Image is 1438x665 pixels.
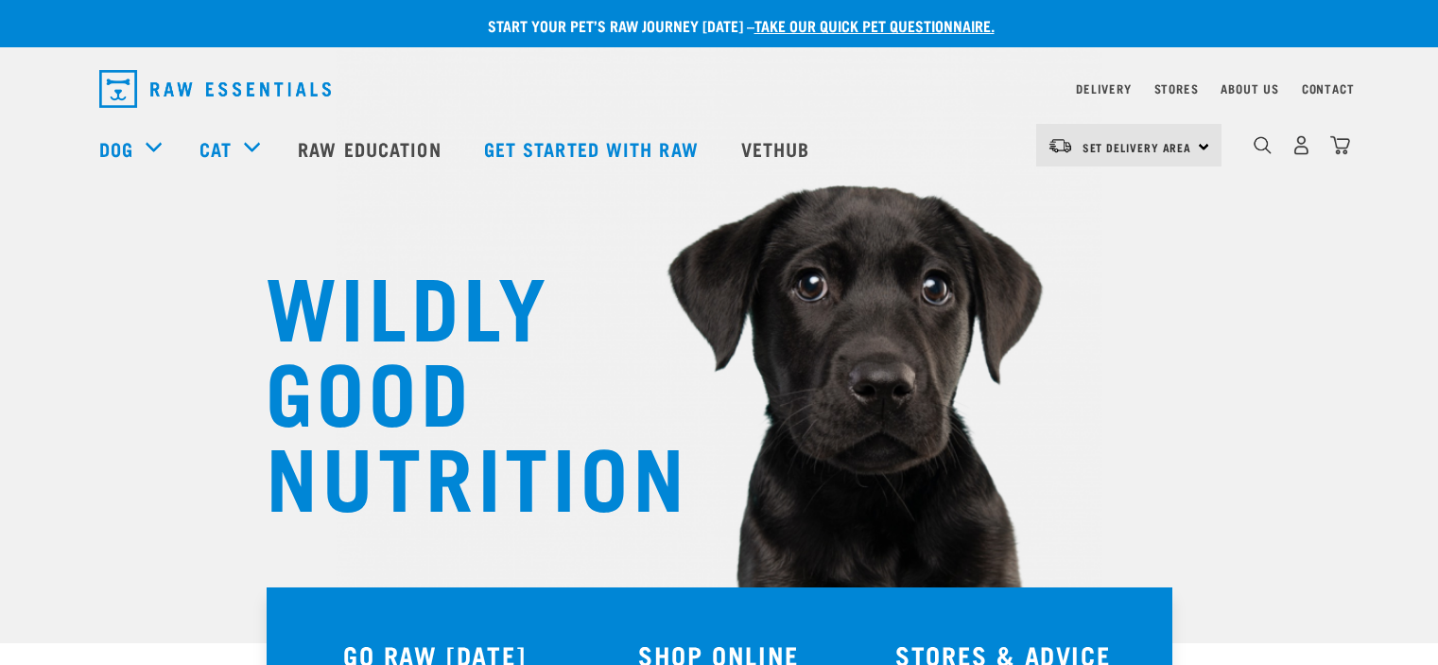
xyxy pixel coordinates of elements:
a: Stores [1154,85,1199,92]
span: Set Delivery Area [1083,144,1192,150]
a: Contact [1302,85,1355,92]
a: About Us [1221,85,1278,92]
h1: WILDLY GOOD NUTRITION [266,260,644,516]
a: Vethub [722,111,834,186]
a: Get started with Raw [465,111,722,186]
a: Cat [199,134,232,163]
img: user.png [1291,135,1311,155]
a: take our quick pet questionnaire. [754,21,995,29]
nav: dropdown navigation [84,62,1355,115]
a: Raw Education [279,111,464,186]
a: Dog [99,134,133,163]
img: Raw Essentials Logo [99,70,331,108]
img: home-icon-1@2x.png [1254,136,1272,154]
a: Delivery [1076,85,1131,92]
img: van-moving.png [1048,137,1073,154]
img: home-icon@2x.png [1330,135,1350,155]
